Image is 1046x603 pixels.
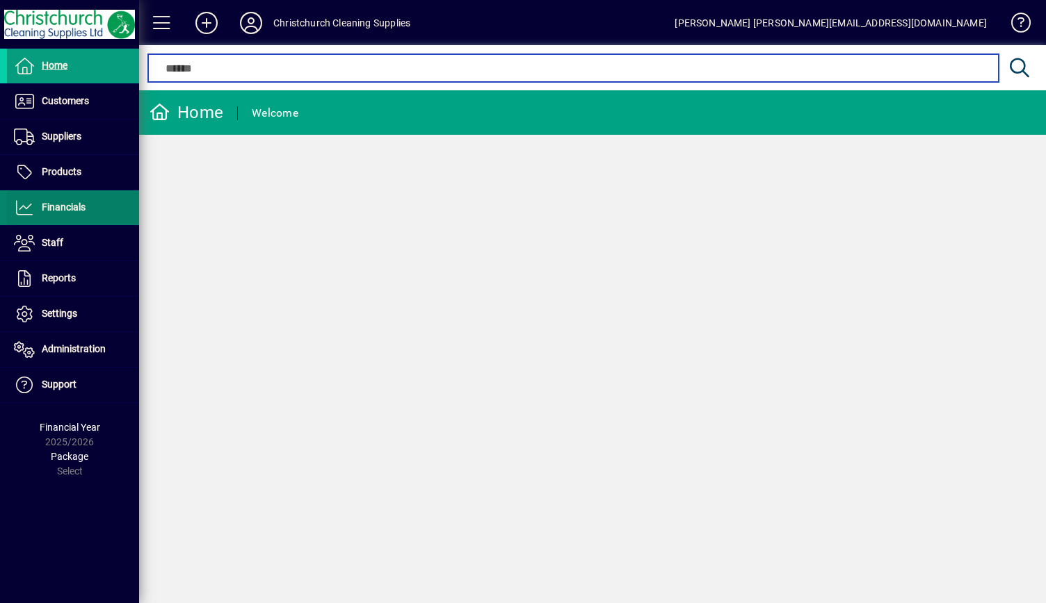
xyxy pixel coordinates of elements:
[229,10,273,35] button: Profile
[42,201,86,213] span: Financials
[7,297,139,331] a: Settings
[42,272,76,283] span: Reports
[42,308,77,319] span: Settings
[42,379,77,390] span: Support
[7,119,139,154] a: Suppliers
[150,101,223,124] div: Home
[7,332,139,367] a: Administration
[675,12,987,34] div: [PERSON_NAME] [PERSON_NAME][EMAIL_ADDRESS][DOMAIN_NAME]
[7,190,139,225] a: Financials
[7,226,139,261] a: Staff
[184,10,229,35] button: Add
[40,422,100,433] span: Financial Year
[7,155,139,190] a: Products
[42,131,81,142] span: Suppliers
[7,261,139,296] a: Reports
[252,102,298,124] div: Welcome
[42,60,67,71] span: Home
[42,166,81,177] span: Products
[51,451,88,462] span: Package
[7,84,139,119] a: Customers
[273,12,410,34] div: Christchurch Cleaning Supplies
[42,95,89,106] span: Customers
[42,343,106,354] span: Administration
[7,367,139,402] a: Support
[1001,3,1029,48] a: Knowledge Base
[42,237,63,248] span: Staff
